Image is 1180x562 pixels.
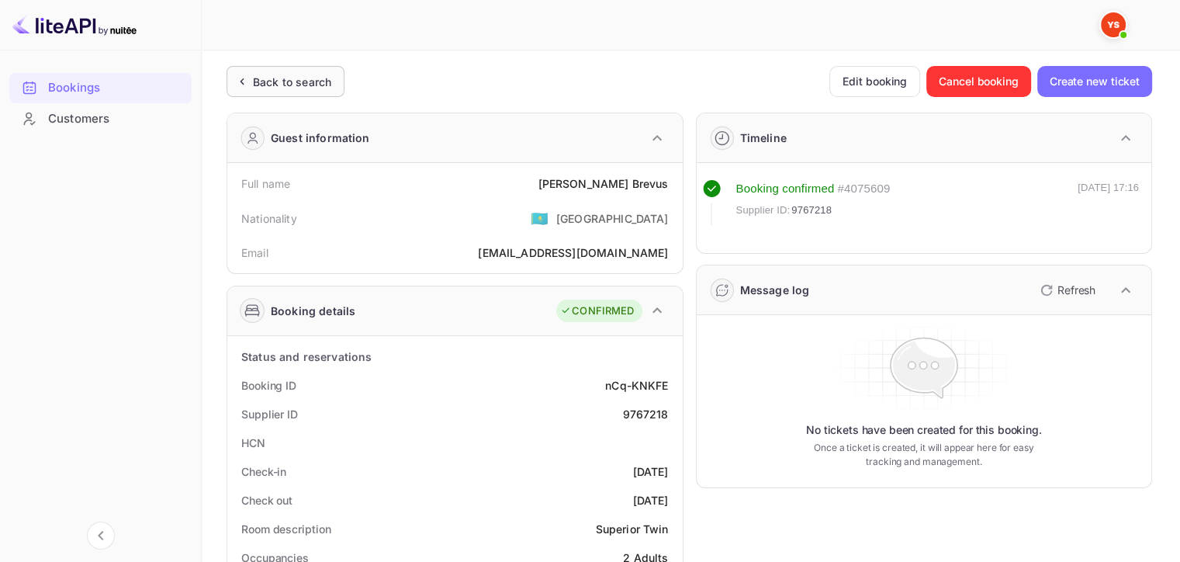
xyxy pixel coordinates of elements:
button: Cancel booking [926,66,1031,97]
div: Timeline [740,130,787,146]
div: Supplier ID [241,406,298,422]
div: HCN [241,435,265,451]
div: Nationality [241,210,297,227]
div: 9767218 [622,406,668,422]
div: nCq-KNKFE [605,377,668,394]
a: Customers [9,104,192,133]
div: Superior Twin [596,521,669,537]
div: Bookings [9,73,192,103]
img: LiteAPI logo [12,12,137,37]
div: Message log [740,282,810,298]
button: Create new ticket [1037,66,1152,97]
div: Full name [241,175,290,192]
div: Room description [241,521,330,537]
div: Guest information [271,130,370,146]
p: Refresh [1057,282,1095,298]
div: Back to search [253,74,331,90]
div: Bookings [48,79,184,97]
div: Check-in [241,463,286,480]
p: No tickets have been created for this booking. [806,422,1042,438]
div: # 4075609 [837,180,890,198]
div: Email [241,245,268,261]
div: Status and reservations [241,349,372,365]
div: [EMAIL_ADDRESS][DOMAIN_NAME] [478,245,668,261]
div: CONFIRMED [560,304,634,319]
div: [DATE] [633,463,669,480]
span: Supplier ID: [736,203,791,218]
p: Once a ticket is created, it will appear here for easy tracking and management. [802,441,1046,469]
div: [PERSON_NAME] Brevus [538,175,668,192]
button: Refresh [1031,278,1102,303]
button: Edit booking [829,66,920,97]
img: Yandex Support [1101,12,1126,37]
div: [GEOGRAPHIC_DATA] [556,210,669,227]
div: Booking ID [241,377,296,394]
span: 9767218 [791,203,832,218]
div: Booking confirmed [736,180,835,198]
div: [DATE] 17:16 [1078,180,1139,225]
div: [DATE] [633,492,669,508]
div: Customers [48,110,184,128]
div: Booking details [271,303,355,319]
span: United States [531,204,548,232]
button: Collapse navigation [87,522,115,550]
div: Customers [9,104,192,134]
div: Check out [241,492,292,508]
a: Bookings [9,73,192,102]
